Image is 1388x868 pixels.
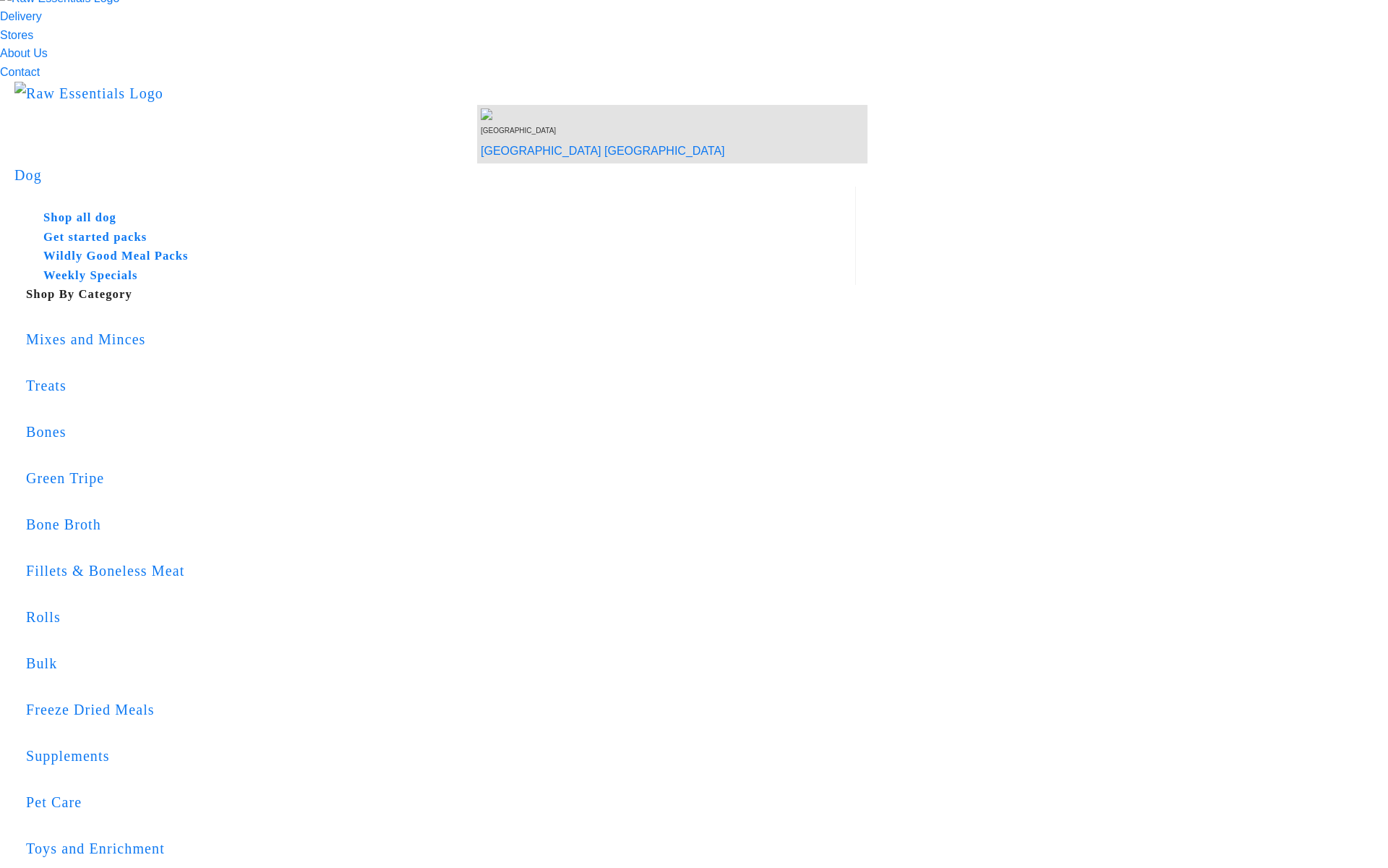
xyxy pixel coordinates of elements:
a: Fillets & Boneless Meat [26,540,856,602]
h5: Shop all dog [43,208,832,228]
div: Rolls [26,605,856,629]
div: Mixes and Minces [26,328,856,351]
div: Treats [26,374,856,397]
a: Treats [26,354,856,417]
a: Bulk [26,632,856,694]
a: Mixes and Minces [26,308,856,370]
a: Supplements [26,725,856,787]
div: Freeze Dried Meals [26,698,856,721]
div: Bulk [26,652,856,675]
a: Dog [14,167,42,183]
a: Shop all dog [26,208,832,228]
a: Wildly Good Meal Packs [26,247,832,266]
a: [GEOGRAPHIC_DATA] [604,145,725,157]
img: van-moving.png [481,109,495,120]
div: Supplements [26,744,856,767]
h5: Wildly Good Meal Packs [43,247,832,266]
img: Raw Essentials Logo [14,82,163,105]
div: Fillets & Boneless Meat [26,559,856,582]
a: Pet Care [26,771,856,833]
a: Green Tripe [26,447,856,509]
h5: Shop By Category [26,285,856,305]
a: Get started packs [26,228,832,247]
div: Bones [26,420,856,443]
div: Green Tripe [26,467,856,490]
div: Pet Care [26,791,856,814]
h5: Weekly Specials [43,266,832,286]
a: Bones [26,401,856,463]
span: [GEOGRAPHIC_DATA] [481,127,556,135]
h5: Get started packs [43,228,832,247]
a: Freeze Dried Meals [26,678,856,741]
a: Bone Broth [26,493,856,556]
a: Weekly Specials [26,266,832,286]
a: [GEOGRAPHIC_DATA] [481,145,601,157]
div: Bone Broth [26,513,856,536]
a: Rolls [26,586,856,648]
div: Toys and Enrichment [26,837,856,860]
